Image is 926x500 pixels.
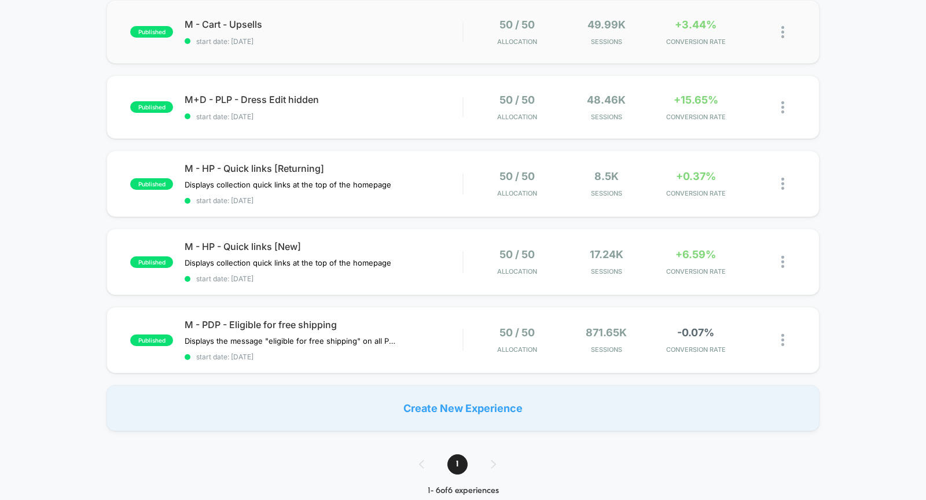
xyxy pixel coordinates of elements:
span: 49.99k [587,19,626,31]
img: close [781,101,784,113]
span: Sessions [564,267,648,275]
span: +0.37% [676,170,716,182]
img: close [781,256,784,268]
span: 1 [447,454,468,475]
span: 50 / 50 [499,326,535,339]
span: M - HP - Quick links [New] [185,241,462,252]
span: +6.59% [675,248,716,260]
span: +3.44% [675,19,716,31]
span: 48.46k [587,94,626,106]
span: CONVERSION RATE [654,345,738,354]
span: Displays collection quick links at the top of the homepage [185,258,391,267]
span: 871.65k [586,326,627,339]
div: Create New Experience [106,385,820,431]
span: 17.24k [590,248,623,260]
span: start date: [DATE] [185,352,462,361]
span: Sessions [564,345,648,354]
div: 1 - 6 of 6 experiences [407,486,519,496]
span: Displays the message "eligible for free shipping" on all PDPs $200+ (US only) [185,336,399,345]
span: Displays collection quick links at the top of the homepage [185,180,391,189]
span: published [130,256,173,268]
span: start date: [DATE] [185,274,462,283]
span: Allocation [497,113,537,121]
span: Sessions [564,113,648,121]
span: -0.07% [677,326,714,339]
span: published [130,26,173,38]
span: Allocation [497,345,537,354]
span: published [130,178,173,190]
span: Sessions [564,189,648,197]
span: Allocation [497,189,537,197]
span: 50 / 50 [499,94,535,106]
span: CONVERSION RATE [654,267,738,275]
span: start date: [DATE] [185,112,462,121]
img: close [781,334,784,346]
span: CONVERSION RATE [654,189,738,197]
span: 50 / 50 [499,248,535,260]
span: M+D - PLP - Dress Edit hidden [185,94,462,105]
span: Sessions [564,38,648,46]
span: M - HP - Quick links [Returning] [185,163,462,174]
span: 8.5k [594,170,619,182]
span: published [130,101,173,113]
span: CONVERSION RATE [654,113,738,121]
span: 50 / 50 [499,170,535,182]
img: close [781,178,784,190]
span: start date: [DATE] [185,196,462,205]
span: CONVERSION RATE [654,38,738,46]
span: +15.65% [674,94,718,106]
span: 50 / 50 [499,19,535,31]
span: published [130,334,173,346]
span: Allocation [497,38,537,46]
span: Allocation [497,267,537,275]
span: M - PDP - Eligible for free shipping [185,319,462,330]
span: start date: [DATE] [185,37,462,46]
span: M - Cart - Upsells [185,19,462,30]
img: close [781,26,784,38]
